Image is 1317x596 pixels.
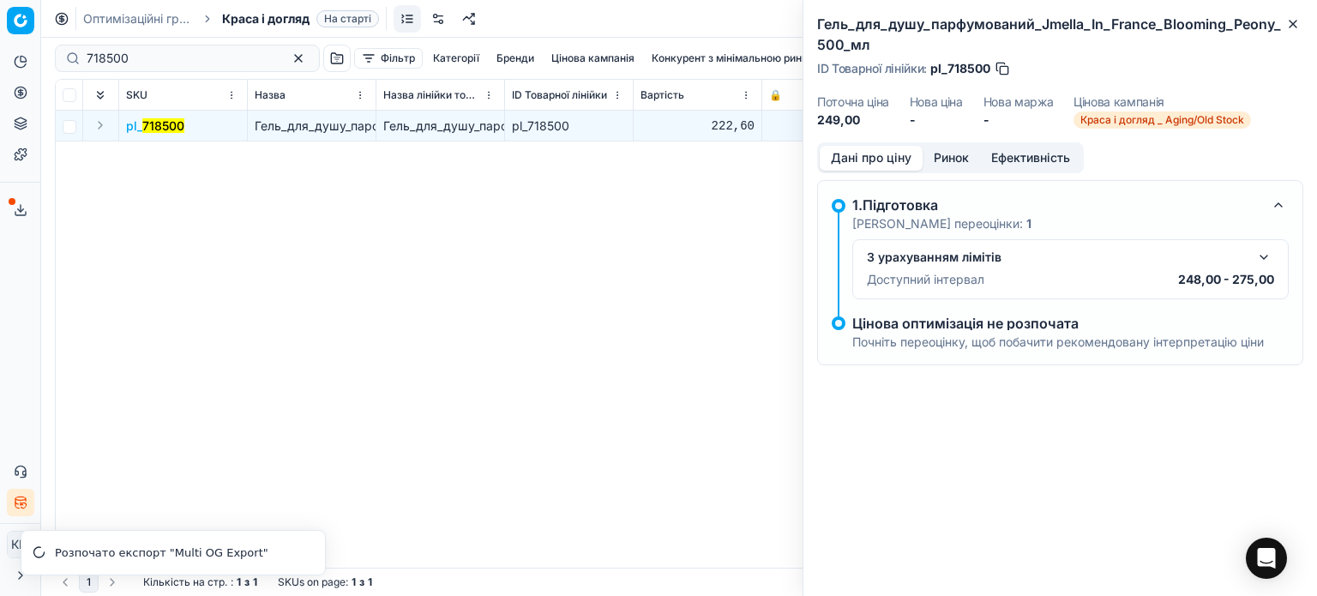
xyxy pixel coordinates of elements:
[852,334,1264,351] p: Почніть переоцінку, щоб побачити рекомендовану інтерпретацію ціни
[426,48,486,69] button: Категорії
[1026,216,1031,231] strong: 1
[383,117,497,135] div: Гель_для_душу_парфумований_Jmella_In_France_Blooming_Peony_500_мл
[255,118,682,133] span: Гель_для_душу_парфумований_Jmella_In_France_Blooming_Peony_500_мл
[983,96,1054,108] dt: Нова маржа
[352,575,356,589] strong: 1
[980,146,1081,171] button: Ефективність
[8,532,33,557] span: КM
[7,531,34,558] button: КM
[852,215,1031,232] p: [PERSON_NAME] переоцінки:
[79,572,99,593] button: 1
[769,88,782,102] span: 🔒
[237,575,241,589] strong: 1
[222,10,379,27] span: Краса і доглядНа старті
[910,96,963,108] dt: Нова ціна
[645,48,873,69] button: Конкурент з мінімальною ринковою ціною
[640,117,755,135] div: 222,60
[820,146,923,171] button: Дані про ціну
[143,575,227,589] span: Кількість на стр.
[852,316,1264,330] p: Цінова оптимізація не розпочата
[316,10,379,27] span: На старті
[143,575,257,589] div: :
[640,88,684,102] span: Вартість
[817,14,1303,55] h2: Гель_для_душу_парфумований_Jmella_In_France_Blooming_Peony_500_мл
[222,10,310,27] span: Краса і догляд
[923,146,980,171] button: Ринок
[126,88,147,102] span: SKU
[817,96,889,108] dt: Поточна ціна
[544,48,641,69] button: Цінова кампанія
[278,575,348,589] span: SKUs on page :
[1246,538,1287,579] div: Open Intercom Messenger
[930,60,990,77] span: pl_718500
[368,575,372,589] strong: 1
[55,545,304,562] div: Розпочато експорт "Multi OG Export"
[142,118,184,133] mark: 718500
[126,117,184,135] button: pl_718500
[90,115,111,135] button: Expand
[817,111,889,129] dd: 249,00
[87,50,274,67] input: Пошук по SKU або назві
[253,575,257,589] strong: 1
[55,572,123,593] nav: pagination
[852,195,1261,215] div: 1.Підготовка
[359,575,364,589] strong: з
[983,111,1054,129] dd: -
[83,10,379,27] nav: breadcrumb
[354,48,423,69] button: Фільтр
[126,117,184,135] span: pl_
[512,88,607,102] span: ID Товарної лінійки
[55,572,75,593] button: Go to previous page
[490,48,541,69] button: Бренди
[867,249,1247,266] div: З урахуванням лімітів
[512,117,626,135] div: pl_718500
[90,85,111,105] button: Expand all
[83,10,193,27] a: Оптимізаційні групи
[910,111,963,129] dd: -
[244,575,250,589] strong: з
[383,88,480,102] span: Назва лінійки товарів
[817,63,927,75] span: ID Товарної лінійки :
[1073,96,1251,108] dt: Цінова кампанія
[255,88,286,102] span: Назва
[1073,111,1251,129] span: Краса і догляд _ Aging/Old Stock
[867,271,984,288] p: Доступний інтервал
[102,572,123,593] button: Go to next page
[1178,271,1274,288] p: 248,00 - 275,00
